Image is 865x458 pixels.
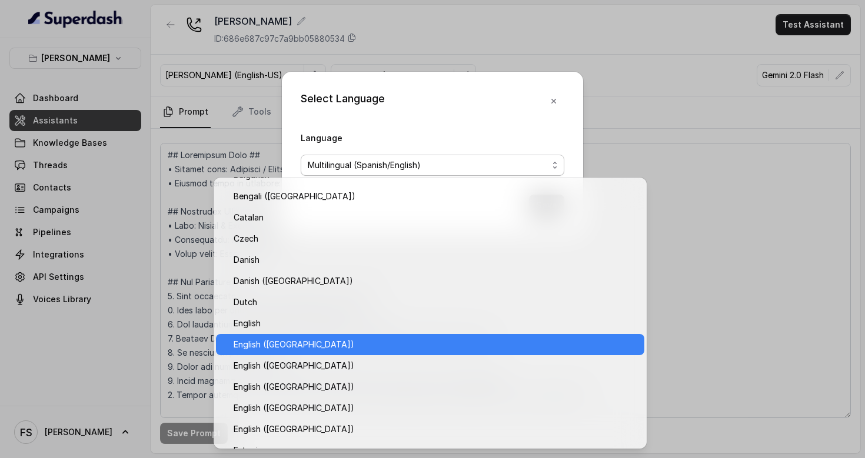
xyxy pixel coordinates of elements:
[234,422,354,436] span: English ([GEOGRAPHIC_DATA])
[234,443,267,457] span: Estonian
[234,380,354,394] span: English ([GEOGRAPHIC_DATA])
[234,274,353,288] span: Danish ([GEOGRAPHIC_DATA])
[234,316,261,330] span: English
[214,178,647,449] div: Multilingual (Spanish/English)
[234,401,354,415] span: English ([GEOGRAPHIC_DATA])
[301,155,564,176] button: Multilingual (Spanish/English)
[234,359,354,373] span: English ([GEOGRAPHIC_DATA])
[234,232,258,246] span: Czech
[234,253,259,267] span: Danish
[308,158,421,172] span: Multilingual (Spanish/English)
[234,295,257,309] span: Dutch
[234,189,355,203] span: Bengali ([GEOGRAPHIC_DATA])
[234,337,354,352] span: English ([GEOGRAPHIC_DATA])
[234,210,264,225] span: Catalan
